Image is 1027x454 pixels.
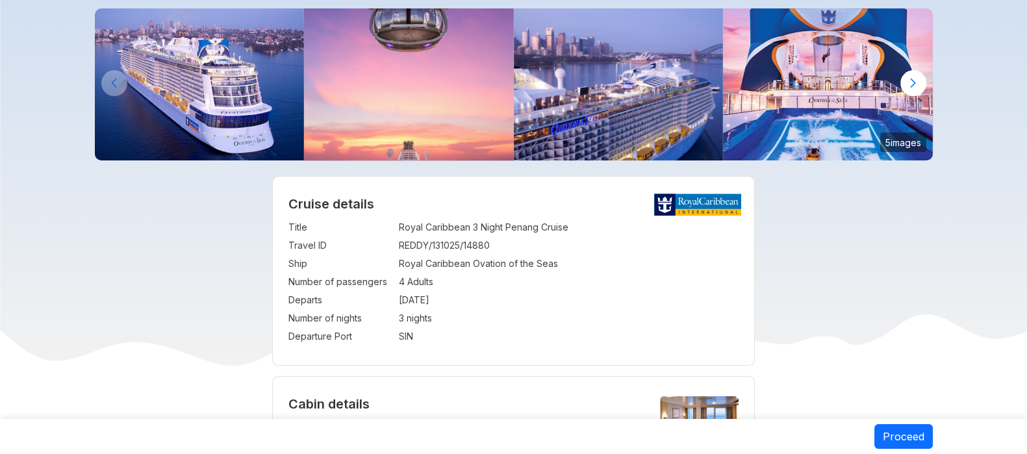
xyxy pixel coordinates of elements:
[288,417,392,435] td: Cabin type
[288,273,392,291] td: Number of passengers
[399,255,739,273] td: Royal Caribbean Ovation of the Seas
[514,8,724,160] img: ovation-of-the-seas-departing-from-sydney.jpg
[288,309,392,327] td: Number of nights
[399,273,739,291] td: 4 Adults
[288,236,392,255] td: Travel ID
[399,309,739,327] td: 3 nights
[399,291,739,309] td: [DATE]
[95,8,305,160] img: ovation-exterior-back-aerial-sunset-port-ship.jpg
[874,424,933,449] button: Proceed
[392,236,399,255] td: :
[392,218,399,236] td: :
[392,273,399,291] td: :
[392,255,399,273] td: :
[288,196,739,212] h2: Cruise details
[392,291,399,309] td: :
[392,417,399,435] td: :
[399,218,739,236] td: Royal Caribbean 3 Night Penang Cruise
[723,8,933,160] img: ovation-of-the-seas-flowrider-sunset.jpg
[288,396,739,412] h4: Cabin details
[288,291,392,309] td: Departs
[880,132,926,152] small: 5 images
[392,327,399,346] td: :
[288,218,392,236] td: Title
[399,327,739,346] td: SIN
[392,309,399,327] td: :
[288,255,392,273] td: Ship
[288,327,392,346] td: Departure Port
[399,236,739,255] td: REDDY/131025/14880
[304,8,514,160] img: north-star-sunset-ovation-of-the-seas.jpg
